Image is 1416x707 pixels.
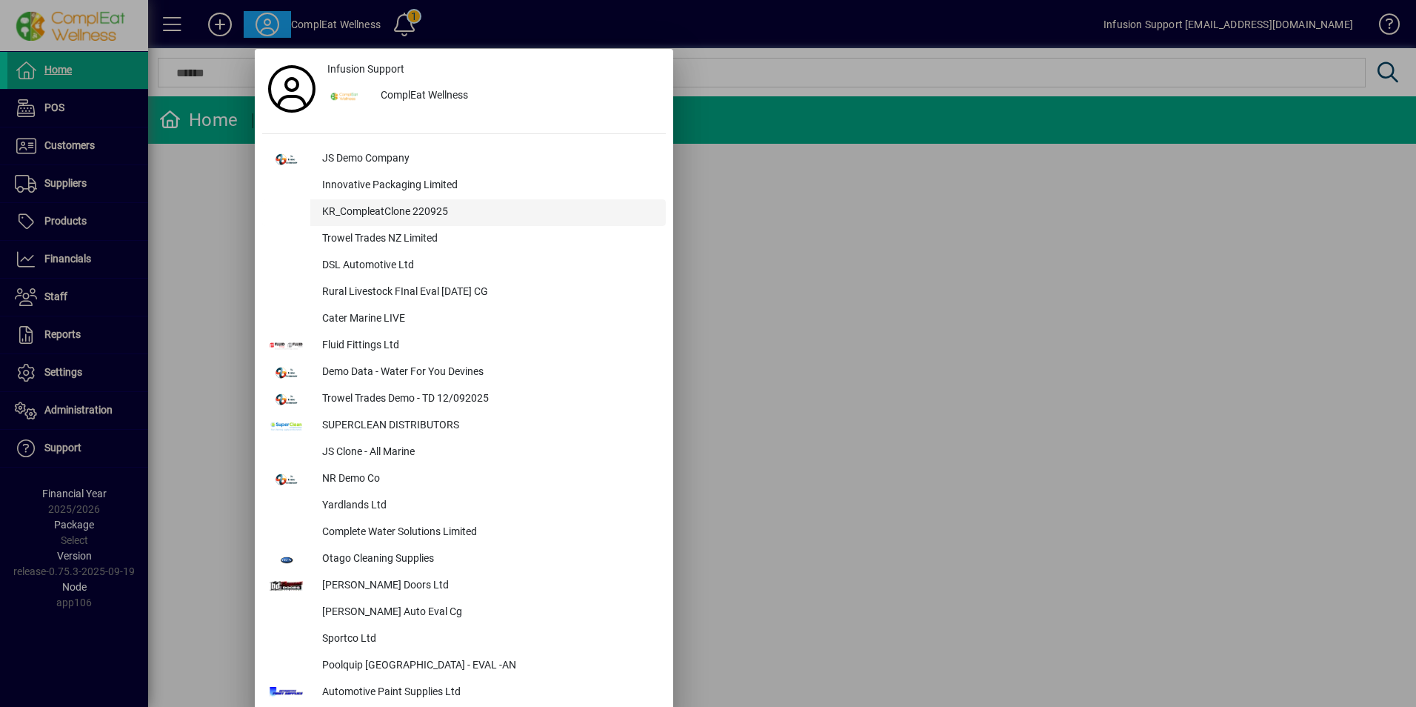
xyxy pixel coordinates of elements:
[369,83,666,110] div: ComplEat Wellness
[310,333,666,359] div: Fluid Fittings Ltd
[310,173,666,199] div: Innovative Packaging Limited
[262,279,666,306] button: Rural Livestock FInal Eval [DATE] CG
[262,493,666,520] button: Yardlands Ltd
[321,56,666,83] a: Infusion Support
[310,626,666,653] div: Sportco Ltd
[310,146,666,173] div: JS Demo Company
[262,146,666,173] button: JS Demo Company
[262,253,666,279] button: DSL Automotive Ltd
[262,626,666,653] button: Sportco Ltd
[262,173,666,199] button: Innovative Packaging Limited
[310,653,666,680] div: Poolquip [GEOGRAPHIC_DATA] - EVAL -AN
[310,546,666,573] div: Otago Cleaning Supplies
[310,199,666,226] div: KR_CompleatClone 220925
[310,520,666,546] div: Complete Water Solutions Limited
[310,306,666,333] div: Cater Marine LIVE
[262,76,321,102] a: Profile
[262,199,666,226] button: KR_CompleatClone 220925
[310,359,666,386] div: Demo Data - Water For You Devines
[262,226,666,253] button: Trowel Trades NZ Limited
[310,573,666,600] div: [PERSON_NAME] Doors Ltd
[262,600,666,626] button: [PERSON_NAME] Auto Eval Cg
[262,306,666,333] button: Cater Marine LIVE
[310,600,666,626] div: [PERSON_NAME] Auto Eval Cg
[327,62,404,77] span: Infusion Support
[310,466,666,493] div: NR Demo Co
[321,83,666,110] button: ComplEat Wellness
[262,333,666,359] button: Fluid Fittings Ltd
[310,493,666,520] div: Yardlands Ltd
[262,653,666,680] button: Poolquip [GEOGRAPHIC_DATA] - EVAL -AN
[262,386,666,413] button: Trowel Trades Demo - TD 12/092025
[310,253,666,279] div: DSL Automotive Ltd
[262,573,666,600] button: [PERSON_NAME] Doors Ltd
[310,226,666,253] div: Trowel Trades NZ Limited
[310,680,666,706] div: Automotive Paint Supplies Ltd
[262,413,666,439] button: SUPERCLEAN DISTRIBUTORS
[310,439,666,466] div: JS Clone - All Marine
[310,279,666,306] div: Rural Livestock FInal Eval [DATE] CG
[310,413,666,439] div: SUPERCLEAN DISTRIBUTORS
[262,359,666,386] button: Demo Data - Water For You Devines
[262,520,666,546] button: Complete Water Solutions Limited
[262,466,666,493] button: NR Demo Co
[262,546,666,573] button: Otago Cleaning Supplies
[310,386,666,413] div: Trowel Trades Demo - TD 12/092025
[262,680,666,706] button: Automotive Paint Supplies Ltd
[262,439,666,466] button: JS Clone - All Marine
